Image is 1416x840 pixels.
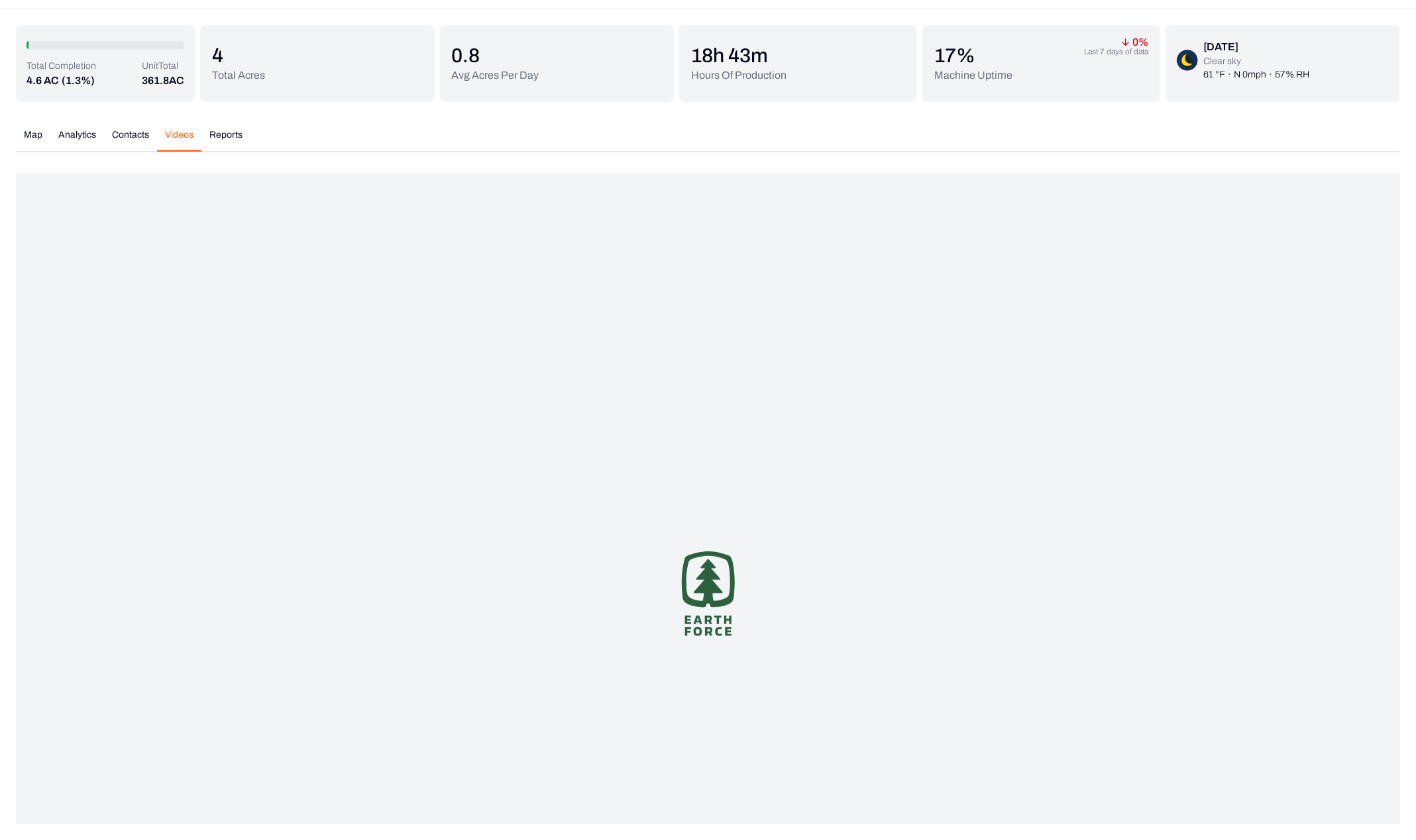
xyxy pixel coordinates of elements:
p: Clear sky [1203,55,1309,68]
p: 17 % [934,44,1012,68]
img: arrow [1122,38,1130,46]
div: [DATE] [1203,39,1309,55]
button: Videos [157,128,201,152]
button: Contacts [104,128,157,152]
p: 61 °F [1203,68,1225,81]
p: 0.8 [452,44,539,68]
p: · [1269,68,1272,81]
p: Machine Uptime [934,68,1012,83]
p: 18h 43m [691,44,787,68]
p: N 0mph [1234,68,1266,81]
p: 361.8 AC [142,73,184,89]
p: Last 7 days of data [1084,46,1148,57]
p: Avg Acres Per Day [452,68,539,83]
p: · [1228,68,1231,81]
button: Reports [201,128,250,152]
p: Total Acres [212,68,265,83]
button: Analytics [50,128,104,152]
button: 4.6 AC(1.3%) [27,73,96,89]
p: Unit Total [142,60,184,73]
img: clear-sky-night-D7zLJEpc.png [1177,50,1198,71]
p: 4.6 AC [27,73,59,89]
p: Hours Of Production [691,68,787,83]
p: 0 % [1122,38,1148,46]
p: 4 [212,44,265,68]
p: 57% RH [1275,68,1309,81]
p: (1.3%) [62,73,95,89]
p: Total Completion [27,60,96,73]
button: Map [16,128,50,152]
